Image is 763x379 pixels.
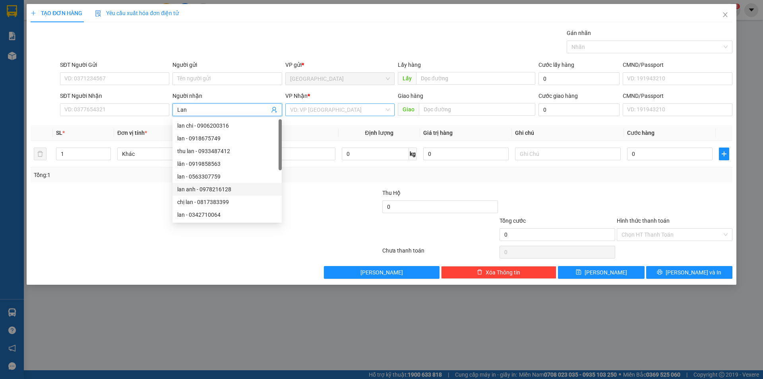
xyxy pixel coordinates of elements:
label: Hình thức thanh toán [617,218,670,224]
div: Tổng: 1 [34,171,294,179]
input: 0 [423,148,509,160]
button: save[PERSON_NAME] [558,266,644,279]
span: plus [31,10,36,16]
span: SL [56,130,62,136]
span: Thu Hộ [382,190,401,196]
span: close [722,12,728,18]
input: Cước giao hàng [538,103,620,116]
span: Yêu cầu xuất hóa đơn điện tử [95,10,179,16]
div: chị lan - 0817383399 [172,196,282,208]
div: lan anh - 0978216128 [172,183,282,196]
input: Cước lấy hàng [538,72,620,85]
span: [PERSON_NAME] [360,268,403,277]
div: lân - 0919858563 [177,159,277,168]
span: Khác [122,148,218,160]
span: Giao [398,103,419,116]
div: lan - 0563307759 [172,170,282,183]
img: icon [95,10,101,17]
span: [PERSON_NAME] và In [666,268,721,277]
div: thu lan - 0933487412 [172,145,282,157]
div: SĐT Người Gửi [60,60,169,69]
div: lân - 0919858563 [172,157,282,170]
div: lan - 0342710064 [172,208,282,221]
span: plus [719,151,729,157]
button: delete [34,148,46,160]
div: CMND/Passport [623,91,732,100]
div: VP gửi [285,60,395,69]
div: Chưa thanh toán [381,246,499,260]
button: printer[PERSON_NAME] và In [646,266,732,279]
th: Ghi chú [512,125,624,141]
span: Đơn vị tính [117,130,147,136]
button: [PERSON_NAME] [324,266,440,279]
button: Close [714,4,736,26]
div: chị lan - 0817383399 [177,198,277,206]
span: VP Nhận [285,93,308,99]
span: [PERSON_NAME] [585,268,627,277]
span: Lấy [398,72,416,85]
div: lan - 0342710064 [177,210,277,219]
label: Cước lấy hàng [538,62,574,68]
input: VD: Bàn, Ghế [229,148,335,160]
span: kg [409,148,417,160]
input: Ghi Chú [515,148,621,160]
span: Giao hàng [398,93,423,99]
span: printer [657,269,662,276]
span: Tổng cước [500,218,526,224]
span: delete [477,269,482,276]
div: thu lan - 0933487412 [177,147,277,155]
div: lan chi - 0906200316 [177,121,277,130]
div: lan anh - 0978216128 [177,185,277,194]
span: user-add [271,107,277,113]
div: Người nhận [172,91,282,100]
div: CMND/Passport [623,60,732,69]
span: TẠO ĐƠN HÀNG [31,10,82,16]
label: Gán nhãn [567,30,591,36]
button: plus [719,148,729,160]
span: Đà Lạt [290,73,390,85]
div: SĐT Người Nhận [60,91,169,100]
span: Lấy hàng [398,62,421,68]
span: Giá trị hàng [423,130,453,136]
div: Người gửi [172,60,282,69]
div: lan - 0918675749 [172,132,282,145]
span: save [576,269,581,276]
div: lan chi - 0906200316 [172,119,282,132]
span: Định lượng [365,130,393,136]
input: Dọc đường [419,103,535,116]
div: lan - 0563307759 [177,172,277,181]
span: Xóa Thông tin [486,268,520,277]
label: Cước giao hàng [538,93,578,99]
button: deleteXóa Thông tin [441,266,557,279]
span: Cước hàng [627,130,655,136]
div: lan - 0918675749 [177,134,277,143]
input: Dọc đường [416,72,535,85]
